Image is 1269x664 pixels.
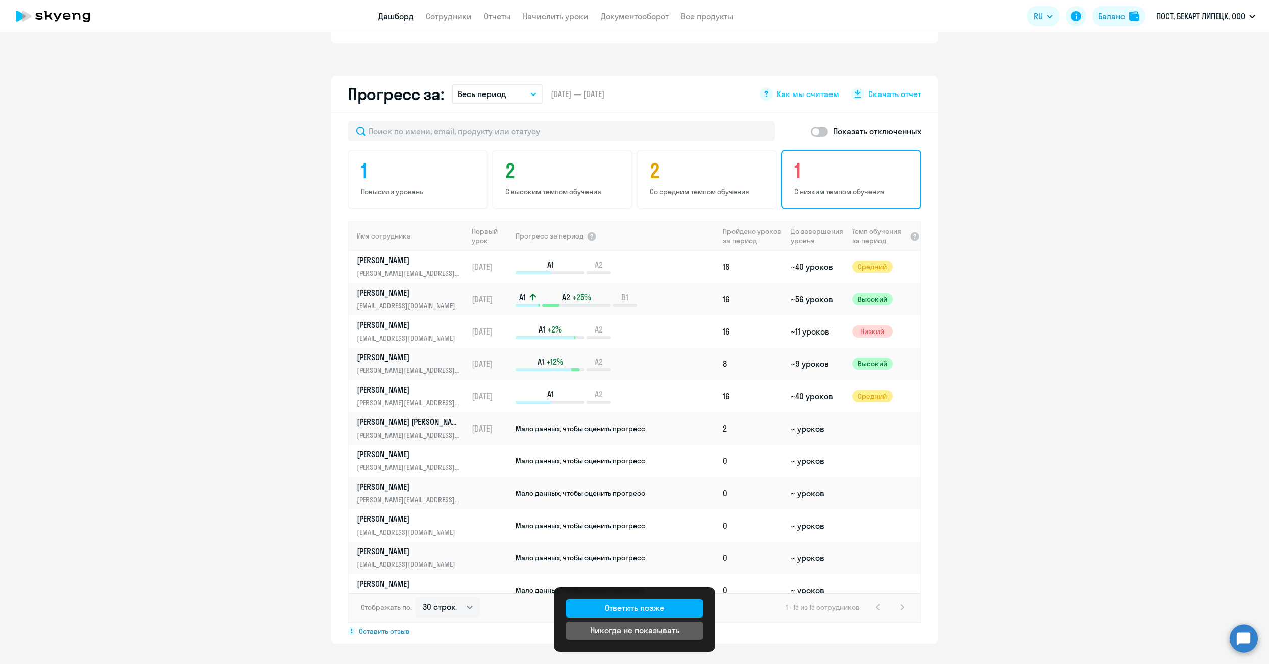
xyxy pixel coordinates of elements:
span: Мало данных, чтобы оценить прогресс [516,456,645,465]
span: Мало данных, чтобы оценить прогресс [516,489,645,498]
span: Мало данных, чтобы оценить прогресс [516,586,645,595]
span: Темп обучения за период [852,227,907,245]
td: ~ уроков [787,574,848,606]
span: Мало данных, чтобы оценить прогресс [516,521,645,530]
span: A1 [547,259,554,270]
td: 0 [719,477,787,509]
td: [DATE] [468,251,515,283]
td: [DATE] [468,283,515,315]
h4: 1 [361,159,478,183]
p: [EMAIL_ADDRESS][DOMAIN_NAME] [357,591,461,602]
p: [PERSON_NAME] [357,578,461,589]
span: [DATE] — [DATE] [551,88,604,100]
p: [PERSON_NAME] [357,319,461,330]
button: ПОСТ, БЕКАРТ ЛИПЕЦК, ООО [1151,4,1260,28]
span: Средний [852,390,893,402]
td: 8 [719,348,787,380]
a: [PERSON_NAME][EMAIL_ADDRESS][DOMAIN_NAME] [357,546,467,570]
td: [DATE] [468,380,515,412]
span: A1 [538,356,544,367]
td: [DATE] [468,412,515,445]
span: RU [1034,10,1043,22]
p: Повысили уровень [361,187,478,196]
span: +12% [546,356,563,367]
p: [PERSON_NAME] [357,546,461,557]
span: A1 [519,292,526,303]
a: [PERSON_NAME][PERSON_NAME][EMAIL_ADDRESS][DOMAIN_NAME] [357,255,467,279]
p: С низким темпом обучения [794,187,911,196]
a: [PERSON_NAME][PERSON_NAME][EMAIL_ADDRESS][DOMAIN_NAME] [357,384,467,408]
p: [PERSON_NAME] [357,513,461,525]
span: A2 [562,292,570,303]
span: Низкий [852,325,893,338]
a: Сотрудники [426,11,472,21]
span: Скачать отчет [868,88,921,100]
td: ~ уроков [787,542,848,574]
a: [PERSON_NAME][EMAIL_ADDRESS][DOMAIN_NAME] [357,287,467,311]
span: Мало данных, чтобы оценить прогресс [516,424,645,433]
span: +25% [572,292,591,303]
td: 0 [719,509,787,542]
span: A1 [539,324,545,335]
span: Средний [852,261,893,273]
p: [EMAIL_ADDRESS][DOMAIN_NAME] [357,333,461,344]
p: [PERSON_NAME][EMAIL_ADDRESS][DOMAIN_NAME] [357,494,461,505]
p: Со средним темпом обучения [650,187,767,196]
td: ~ уроков [787,509,848,542]
div: Никогда не показывать [590,624,679,636]
a: [PERSON_NAME][EMAIL_ADDRESS][DOMAIN_NAME] [357,513,467,538]
p: [PERSON_NAME][EMAIL_ADDRESS][DOMAIN_NAME] [357,365,461,376]
p: ПОСТ, БЕКАРТ ЛИПЕЦК, ООО [1156,10,1245,22]
button: RU [1027,6,1060,26]
span: A1 [547,389,554,400]
h4: 2 [650,159,767,183]
p: С высоким темпом обучения [505,187,622,196]
span: +2% [547,324,562,335]
div: Ответить позже [605,602,664,614]
td: 16 [719,283,787,315]
button: Балансbalance [1092,6,1145,26]
p: [EMAIL_ADDRESS][DOMAIN_NAME] [357,527,461,538]
td: ~40 уроков [787,380,848,412]
a: Отчеты [484,11,511,21]
a: Начислить уроки [523,11,589,21]
h2: Прогресс за: [348,84,444,104]
a: Дашборд [378,11,414,21]
span: B1 [621,292,628,303]
td: ~9 уроков [787,348,848,380]
a: Все продукты [681,11,734,21]
span: 1 - 15 из 15 сотрудников [786,603,860,612]
img: balance [1129,11,1139,21]
p: [PERSON_NAME] [357,255,461,266]
button: Весь период [452,84,543,104]
p: [PERSON_NAME] [357,449,461,460]
td: 0 [719,574,787,606]
th: Имя сотрудника [349,221,468,251]
span: Высокий [852,293,893,305]
p: [EMAIL_ADDRESS][DOMAIN_NAME] [357,300,461,311]
span: A2 [595,259,603,270]
a: Документооборот [601,11,669,21]
td: ~11 уроков [787,315,848,348]
p: [EMAIL_ADDRESS][DOMAIN_NAME] [357,559,461,570]
td: 2 [719,412,787,445]
p: [PERSON_NAME][EMAIL_ADDRESS][DOMAIN_NAME] [357,268,461,279]
span: Отображать по: [361,603,412,612]
a: [PERSON_NAME][EMAIL_ADDRESS][DOMAIN_NAME] [357,319,467,344]
span: Прогресс за период [516,231,583,241]
p: [PERSON_NAME] [357,481,461,492]
td: ~ уроков [787,445,848,477]
button: Никогда не показывать [566,622,703,640]
td: 16 [719,380,787,412]
p: [PERSON_NAME] [PERSON_NAME] [357,416,461,428]
td: [DATE] [468,348,515,380]
td: 16 [719,251,787,283]
a: [PERSON_NAME][PERSON_NAME][EMAIL_ADDRESS][DOMAIN_NAME] [357,352,467,376]
td: [DATE] [468,315,515,348]
p: Весь период [458,88,506,100]
td: ~ уроков [787,412,848,445]
th: До завершения уровня [787,221,848,251]
input: Поиск по имени, email, продукту или статусу [348,121,775,141]
p: [PERSON_NAME] [357,287,461,298]
td: ~ уроков [787,477,848,509]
